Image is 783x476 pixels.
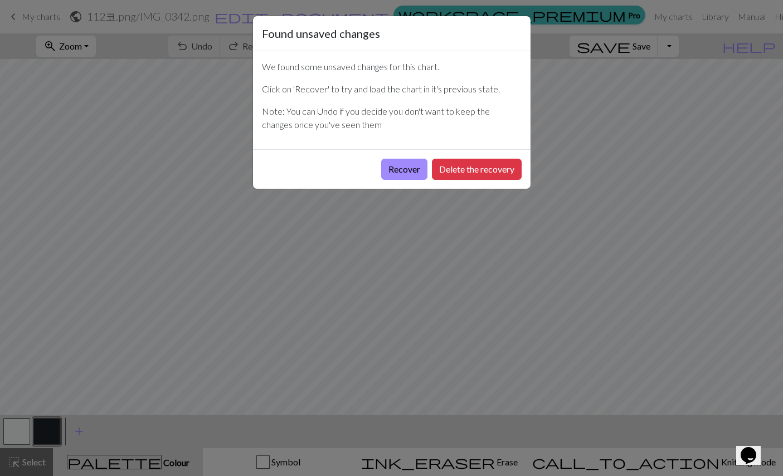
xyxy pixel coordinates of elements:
[736,431,772,465] iframe: chat widget
[432,159,522,180] button: Delete the recovery
[262,105,522,131] p: Note: You can Undo if you decide you don't want to keep the changes once you've seen them
[262,25,380,42] h5: Found unsaved changes
[262,82,522,96] p: Click on 'Recover' to try and load the chart in it's previous state.
[262,60,522,73] p: We found some unsaved changes for this chart.
[381,159,427,180] button: Recover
